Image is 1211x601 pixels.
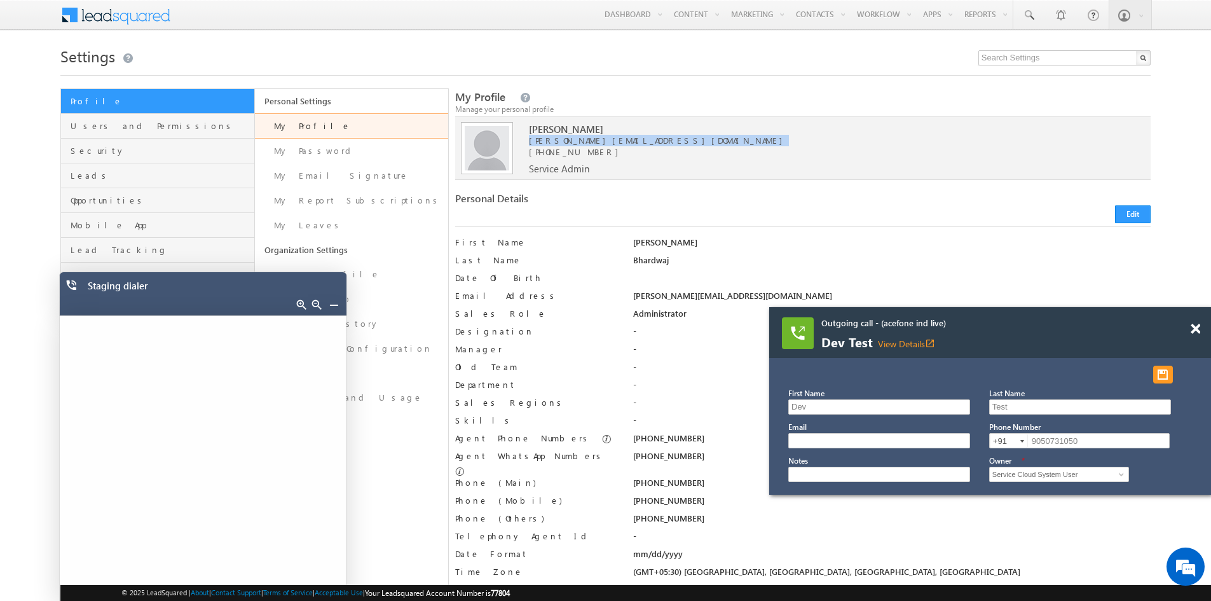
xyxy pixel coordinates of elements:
a: Request History [255,312,448,336]
label: Sales Role [455,308,615,319]
a: Profile [61,89,254,114]
a: Increase [296,300,306,310]
span: Lead Tracking [71,244,250,256]
a: Billing and Usage [255,385,448,410]
img: d_60004797649_company_0_60004797649 [22,67,53,83]
em: Start Chat [173,392,231,409]
span: [PERSON_NAME][EMAIL_ADDRESS][DOMAIN_NAME] [529,135,1085,146]
label: Email [788,422,807,432]
a: Custom Logo [255,287,448,312]
div: Manage your personal profile [455,104,1151,115]
a: Leads [61,163,254,188]
a: View Detailsopen_in_new [878,338,935,350]
span: Service Admin [529,163,589,174]
a: Lead Prioritization [61,263,254,287]
span: Opportunities [71,195,250,206]
a: About [191,588,209,597]
span: [PHONE_NUMBER] [529,146,625,157]
div: [PHONE_NUMBER] [633,477,1150,495]
a: My Email Signature [255,163,448,188]
label: Last Name [455,254,615,266]
a: Advanced Configuration [255,336,448,361]
a: Opportunities [61,188,254,213]
div: [PHONE_NUMBER] [633,495,1150,513]
input: Search Settings [978,50,1151,66]
a: Billing and Usage [255,361,448,385]
a: Contact Support [211,588,261,597]
div: - [633,530,1150,548]
div: Personal Details [455,193,794,211]
span: Your Leadsquared Account Number is [365,588,510,598]
div: Chat with us now [66,67,214,83]
a: Personal Settings [255,89,448,113]
label: Phone (Main) [455,477,615,488]
label: Telephony Agent Id [455,530,615,542]
a: Users and Permissions [61,114,254,139]
div: [PHONE_NUMBER] [633,450,1150,468]
div: [PERSON_NAME][EMAIL_ADDRESS][DOMAIN_NAME] [633,290,1150,308]
span: Dev Test [821,336,1126,350]
span: Leads [71,170,250,181]
label: Date Format [455,548,615,560]
a: My Profile [255,113,448,139]
label: Agent Phone Numbers [455,432,592,444]
a: Minimize [329,300,339,310]
a: Security [61,139,254,163]
span: Lead Prioritization [71,269,250,280]
div: Staging dialer [88,280,310,298]
a: Mobile App [61,213,254,238]
label: Owner [989,456,1011,466]
label: Phone (Mobile) [455,495,562,506]
label: Date Of Birth [455,272,615,284]
span: [PERSON_NAME] [529,123,1085,135]
label: Last Name [989,389,1025,398]
label: Phone (Others) [455,513,615,524]
a: Lead Tracking [61,238,254,263]
span: My Profile [455,90,505,104]
a: My Report Subscriptions [255,188,448,213]
div: - [633,361,1150,379]
a: Acceptable Use [315,588,363,597]
div: Minimize live chat window [209,6,239,37]
span: Profile [71,95,250,107]
span: Mobile App [71,219,250,231]
div: - [633,343,1150,361]
span: Settings [60,46,115,66]
label: Notes [788,456,808,466]
div: [PHONE_NUMBER] [633,432,1150,450]
a: Decrease [311,300,322,310]
a: Show All Items [1112,468,1128,481]
div: - [633,326,1150,343]
i: View Details [925,338,935,349]
a: Company Profile [255,262,448,287]
div: - [633,397,1150,415]
label: Agent WhatsApp Numbers [455,450,605,462]
div: - [633,415,1150,432]
div: mm/dd/yyyy [633,548,1150,566]
span: 77804 [491,588,510,598]
label: Phone Number [989,422,1041,432]
div: Bhardwaj [633,254,1150,272]
a: My Password [255,139,448,163]
span: Security [71,145,250,156]
div: (GMT+05:30) [GEOGRAPHIC_DATA], [GEOGRAPHIC_DATA], [GEOGRAPHIC_DATA], [GEOGRAPHIC_DATA] [633,566,1150,584]
a: My Leaves [255,213,448,238]
div: [PHONE_NUMBER] [633,513,1150,530]
button: Edit [1115,205,1151,223]
label: First Name [455,237,615,248]
span: Outgoing call - (acefone ind live) [821,317,1126,329]
label: Department [455,379,615,390]
label: Designation [455,326,615,337]
div: Administrator [633,308,1150,326]
label: Email Address [455,290,615,301]
div: [PERSON_NAME] [633,237,1150,254]
label: Old Team [455,361,615,373]
label: Skills [455,415,615,426]
a: Organization Settings [255,238,448,262]
button: Save and Dispose [1153,366,1173,383]
textarea: Type your message and hit 'Enter' [17,118,232,381]
label: Time Zone [455,566,615,577]
a: Terms of Service [263,588,313,597]
label: First Name [788,389,824,398]
span: © 2025 LeadSquared | | | | | [121,587,510,599]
